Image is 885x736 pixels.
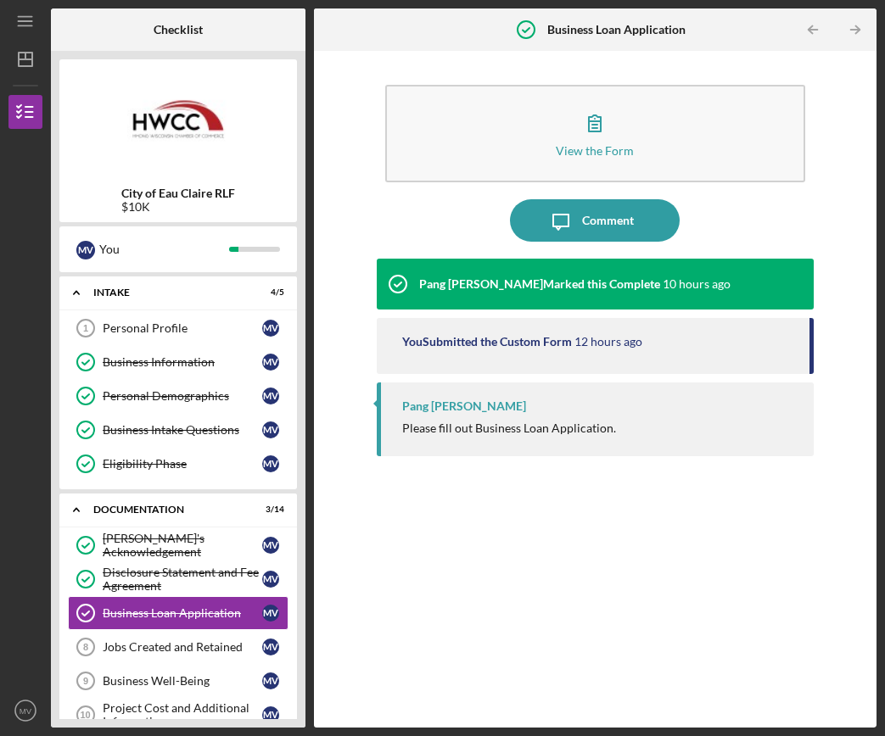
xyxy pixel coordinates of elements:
[254,287,284,298] div: 4 / 5
[663,277,731,291] time: 2025-08-19 16:05
[68,698,288,732] a: 10Project Cost and Additional InformationMV
[68,345,288,379] a: Business InformationMV
[20,706,32,716] text: MV
[68,596,288,630] a: Business Loan ApplicationMV
[68,447,288,481] a: Eligibility PhaseMV
[93,505,242,515] div: Documentation
[68,528,288,562] a: [PERSON_NAME]'s AcknowledgementMV
[547,23,686,36] b: Business Loan Application
[103,532,262,559] div: [PERSON_NAME]'s Acknowledgement
[103,640,262,654] div: Jobs Created and Retained
[262,537,279,554] div: M V
[154,23,203,36] b: Checklist
[262,421,279,438] div: M V
[68,562,288,596] a: Disclosure Statement and Fee AgreementMV
[262,672,279,689] div: M V
[83,676,88,686] tspan: 9
[103,423,262,437] div: Business Intake Questions
[262,571,279,588] div: M V
[8,694,42,728] button: MV
[262,638,279,655] div: M V
[402,399,526,413] div: Pang [PERSON_NAME]
[103,321,262,335] div: Personal Profile
[121,200,235,214] div: $10K
[582,199,634,242] div: Comment
[103,566,262,593] div: Disclosure Statement and Fee Agreement
[103,674,262,688] div: Business Well-Being
[419,277,660,291] div: Pang [PERSON_NAME] Marked this Complete
[83,642,88,652] tspan: 8
[68,664,288,698] a: 9Business Well-BeingMV
[556,144,634,157] div: View the Form
[402,335,572,348] div: You Submitted the Custom Form
[402,421,616,435] div: Please fill out Business Loan Application.
[385,85,804,182] button: View the Form
[262,605,279,622] div: M V
[103,457,262,471] div: Eligibility Phase
[574,335,642,348] time: 2025-08-19 14:11
[68,630,288,664] a: 8Jobs Created and RetainedMV
[99,235,229,264] div: You
[76,241,95,259] div: M V
[121,187,235,200] b: City of Eau Claire RLF
[93,287,242,298] div: Intake
[262,354,279,371] div: M V
[262,706,279,723] div: M V
[103,355,262,369] div: Business Information
[254,505,284,515] div: 3 / 14
[59,68,297,170] img: Product logo
[68,379,288,413] a: Personal DemographicsMV
[510,199,680,242] button: Comment
[83,323,88,333] tspan: 1
[80,710,90,720] tspan: 10
[262,388,279,404] div: M V
[68,413,288,447] a: Business Intake QuestionsMV
[103,701,262,728] div: Project Cost and Additional Information
[103,606,262,620] div: Business Loan Application
[68,311,288,345] a: 1Personal ProfileMV
[262,455,279,472] div: M V
[103,389,262,403] div: Personal Demographics
[262,320,279,337] div: M V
